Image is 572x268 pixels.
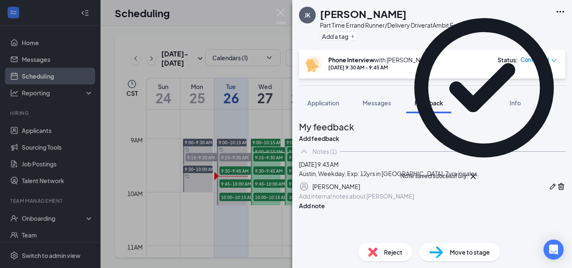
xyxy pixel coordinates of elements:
[400,4,568,171] svg: CheckmarkCircle
[400,171,468,181] div: Note saved successfully.
[320,32,357,41] button: PlusAdd a tag
[299,169,565,178] div: Austin, Weekday, Exp: 12yrs in [GEOGRAPHIC_DATA], 7yrs in sales.
[328,64,434,71] div: [DATE] 9:30 AM - 9:45 AM
[549,182,557,191] svg: Pen
[299,181,309,191] svg: Profile
[384,248,402,257] span: Reject
[450,248,490,257] span: Move to stage
[557,181,565,191] button: Trash
[299,161,339,168] span: [DATE] 9:43 AM
[299,120,565,134] h2: My feedback
[549,181,557,191] button: Pen
[350,34,355,39] svg: Plus
[299,134,339,143] button: Add feedback
[320,21,472,29] div: Part Time Errand Runner/Delivery Driver at Ambit Express
[304,11,310,19] div: JK
[468,171,478,181] svg: Cross
[307,99,339,107] span: Application
[557,182,565,191] svg: Trash
[320,7,407,21] h1: [PERSON_NAME]
[328,56,374,64] b: Phone Interview
[544,240,564,260] div: Open Intercom Messenger
[299,201,325,210] button: Add note
[363,99,391,107] span: Messages
[312,182,360,191] div: [PERSON_NAME]
[328,56,434,64] div: with [PERSON_NAME]
[299,146,309,156] svg: ChevronUp
[312,147,337,156] div: Notes (1)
